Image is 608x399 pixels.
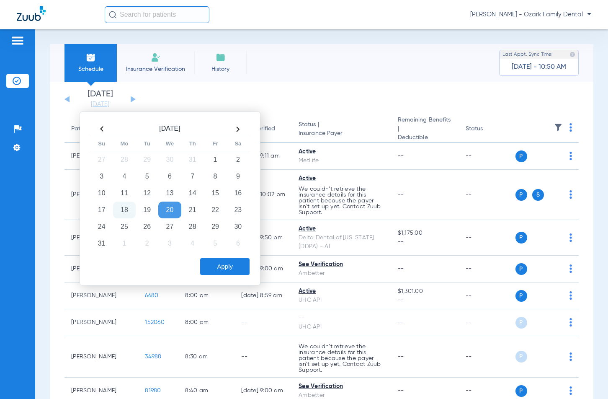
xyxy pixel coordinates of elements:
span: Schedule [71,65,111,73]
td: -- [459,170,515,220]
th: Status [459,116,515,143]
img: last sync help info [569,52,575,57]
span: -- [398,238,452,246]
td: 8:00 AM [178,309,234,336]
span: P [515,385,527,397]
td: [DATE] 10:02 PM [234,170,292,220]
span: Insurance Verification [123,65,188,73]
td: [DATE] 9:11 AM [234,143,292,170]
img: Manual Insurance Verification [151,52,161,62]
input: Search for patients [105,6,209,23]
img: group-dot-blue.svg [569,264,572,273]
span: -- [398,296,452,305]
span: [DATE] - 10:50 AM [512,63,566,71]
span: -- [398,319,404,325]
div: UHC API [299,323,384,332]
span: Last Appt. Sync Time: [502,50,553,59]
td: [PERSON_NAME] [64,309,138,336]
th: [DATE] [113,122,227,136]
span: Insurance Payer [299,129,384,138]
div: Last Verified [241,124,285,133]
span: 81980 [145,388,161,394]
div: -- [299,314,384,323]
div: MetLife [299,156,384,165]
span: Deductible [398,133,452,142]
img: group-dot-blue.svg [569,352,572,361]
div: Active [299,225,384,233]
span: P [515,317,527,329]
span: P [515,290,527,302]
div: Delta Dental of [US_STATE] (DDPA) - AI [299,233,384,251]
td: -- [459,256,515,282]
img: filter.svg [554,123,562,132]
div: Active [299,148,384,156]
div: See Verification [299,382,384,391]
td: [DATE] 9:00 AM [234,256,292,282]
td: [PERSON_NAME] [64,336,138,378]
span: 152060 [145,319,165,325]
th: Remaining Benefits | [391,116,459,143]
div: UHC API [299,296,384,305]
div: See Verification [299,260,384,269]
td: -- [459,309,515,336]
td: 8:00 AM [178,282,234,309]
span: S [532,189,544,201]
div: Patient Name [71,124,108,133]
td: -- [459,282,515,309]
img: Zuub Logo [17,6,46,21]
div: Patient Name [71,124,131,133]
img: group-dot-blue.svg [569,318,572,326]
span: P [515,189,527,201]
span: $1,301.00 [398,287,452,296]
td: -- [234,336,292,378]
span: -- [398,354,404,360]
span: -- [398,192,404,197]
span: P [515,351,527,363]
img: History [216,52,226,62]
span: 34988 [145,354,161,360]
p: We couldn’t retrieve the insurance details for this patient because the payer isn’t set up yet. C... [299,344,384,373]
td: -- [459,336,515,378]
td: [DATE] 9:50 PM [234,220,292,256]
img: group-dot-blue.svg [569,190,572,199]
li: [DATE] [75,90,125,109]
span: $1,175.00 [398,229,452,238]
img: Search Icon [109,11,116,18]
th: Status | [292,116,391,143]
div: Ambetter [299,269,384,278]
img: group-dot-blue.svg [569,291,572,300]
span: -- [398,388,404,394]
span: P [515,232,527,244]
span: P [515,150,527,162]
img: group-dot-blue.svg [569,152,572,160]
div: Active [299,287,384,296]
span: P [515,263,527,275]
button: Apply [200,258,250,275]
td: -- [459,143,515,170]
img: group-dot-blue.svg [569,386,572,395]
span: -- [398,153,404,159]
img: Schedule [86,52,96,62]
td: -- [234,309,292,336]
span: [PERSON_NAME] - Ozark Family Dental [470,10,591,19]
p: We couldn’t retrieve the insurance details for this patient because the payer isn’t set up yet. C... [299,186,384,215]
img: hamburger-icon [11,36,24,46]
td: 8:30 AM [178,336,234,378]
div: Active [299,174,384,183]
td: [DATE] 8:59 AM [234,282,292,309]
img: group-dot-blue.svg [569,233,572,242]
td: -- [459,220,515,256]
a: [DATE] [75,100,125,109]
span: -- [398,266,404,272]
td: [PERSON_NAME] [64,282,138,309]
span: 6680 [145,293,158,298]
span: History [201,65,240,73]
img: group-dot-blue.svg [569,123,572,132]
